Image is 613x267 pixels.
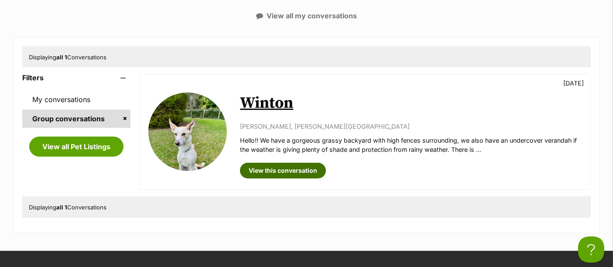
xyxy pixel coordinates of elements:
[22,90,130,109] a: My conversations
[256,12,357,20] a: View all my conversations
[56,204,67,211] strong: all 1
[22,110,130,128] a: Group conversations
[563,79,584,88] p: [DATE]
[240,93,293,113] a: Winton
[240,163,326,178] a: View this conversation
[240,122,582,131] p: [PERSON_NAME], [PERSON_NAME][GEOGRAPHIC_DATA]
[29,204,106,211] span: Displaying Conversations
[29,137,123,157] a: View all Pet Listings
[29,54,106,61] span: Displaying Conversations
[148,92,227,171] img: Winton
[240,136,582,154] p: Hello!! We have a gorgeous grassy backyard with high fences surrounding, we also have an undercov...
[22,74,130,82] header: Filters
[578,236,604,263] iframe: Help Scout Beacon - Open
[56,54,67,61] strong: all 1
